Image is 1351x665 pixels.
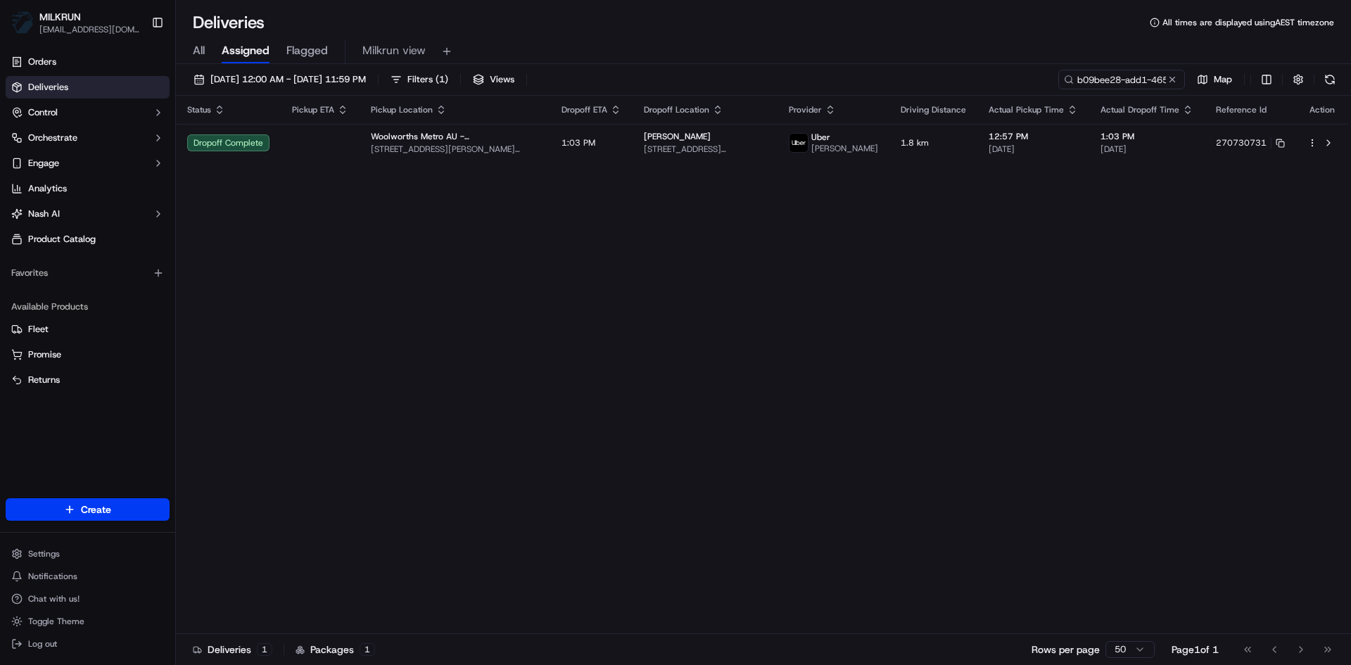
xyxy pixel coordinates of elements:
button: [EMAIL_ADDRESS][DOMAIN_NAME] [39,24,140,35]
button: Returns [6,369,170,391]
span: 1:03 PM [1101,131,1193,142]
span: Notifications [28,571,77,582]
span: [DATE] [989,144,1078,155]
div: Available Products [6,296,170,318]
span: Orchestrate [28,132,77,144]
span: ( 1 ) [436,73,448,86]
span: Actual Dropoff Time [1101,104,1179,115]
button: Chat with us! [6,589,170,609]
span: [DATE] 12:00 AM - [DATE] 11:59 PM [210,73,366,86]
span: [STREET_ADDRESS][PERSON_NAME][PERSON_NAME] [371,144,539,155]
span: Dropoff ETA [562,104,607,115]
span: Dropoff Location [644,104,709,115]
span: Milkrun view [362,42,426,59]
span: Views [490,73,514,86]
span: Log out [28,638,57,650]
span: Orders [28,56,56,68]
span: Pickup ETA [292,104,334,115]
a: Product Catalog [6,228,170,251]
div: Packages [296,642,375,657]
span: Promise [28,348,61,361]
span: [STREET_ADDRESS][PERSON_NAME] [644,144,766,155]
button: Notifications [6,566,170,586]
span: 1:03 PM [562,137,595,148]
a: Deliveries [6,76,170,99]
span: Driving Distance [901,104,966,115]
div: Deliveries [193,642,272,657]
img: MILKRUN [11,11,34,34]
span: 12:57 PM [989,131,1078,142]
button: Filters(1) [384,70,455,89]
span: Pickup Location [371,104,433,115]
span: Create [81,502,111,517]
span: Fleet [28,323,49,336]
button: MILKRUNMILKRUN[EMAIL_ADDRESS][DOMAIN_NAME] [6,6,146,39]
a: Fleet [11,323,164,336]
div: 1 [360,643,375,656]
span: Map [1214,73,1232,86]
span: Provider [789,104,822,115]
span: Product Catalog [28,233,96,246]
button: Nash AI [6,203,170,225]
span: Returns [28,374,60,386]
span: Reference Id [1216,104,1267,115]
input: Type to search [1058,70,1185,89]
span: Analytics [28,182,67,195]
h1: Deliveries [193,11,265,34]
button: Control [6,101,170,124]
div: 1 [257,643,272,656]
a: Promise [11,348,164,361]
button: Views [467,70,521,89]
div: Favorites [6,262,170,284]
button: Promise [6,343,170,366]
span: Filters [407,73,448,86]
span: All [193,42,205,59]
span: [PERSON_NAME] [811,143,878,154]
span: All times are displayed using AEST timezone [1162,17,1334,28]
span: Assigned [222,42,269,59]
span: Flagged [286,42,328,59]
span: Toggle Theme [28,616,84,627]
span: Chat with us! [28,593,80,604]
button: Refresh [1320,70,1340,89]
span: Woolworths Metro AU - [GEOGRAPHIC_DATA] [371,131,539,142]
button: MILKRUN [39,10,81,24]
div: Action [1307,104,1337,115]
a: Orders [6,51,170,73]
button: Create [6,498,170,521]
span: 1.8 km [901,137,966,148]
span: Settings [28,548,60,559]
p: Rows per page [1032,642,1100,657]
button: Log out [6,634,170,654]
img: uber-new-logo.jpeg [789,134,808,152]
span: Engage [28,157,59,170]
div: Page 1 of 1 [1172,642,1219,657]
button: Settings [6,544,170,564]
a: Returns [11,374,164,386]
span: [DATE] [1101,144,1193,155]
button: 270730731 [1216,137,1285,148]
button: Engage [6,152,170,175]
span: Deliveries [28,81,68,94]
span: Nash AI [28,208,60,220]
button: Toggle Theme [6,612,170,631]
button: Map [1191,70,1238,89]
button: [DATE] 12:00 AM - [DATE] 11:59 PM [187,70,372,89]
button: Fleet [6,318,170,341]
span: [PERSON_NAME] [644,131,711,142]
span: Status [187,104,211,115]
span: Control [28,106,58,119]
span: Actual Pickup Time [989,104,1064,115]
button: Orchestrate [6,127,170,149]
span: Uber [811,132,830,143]
a: Analytics [6,177,170,200]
